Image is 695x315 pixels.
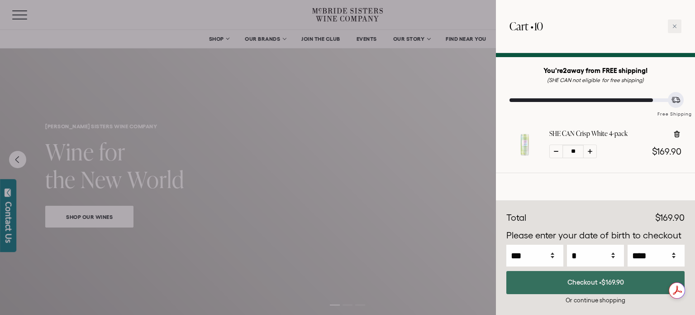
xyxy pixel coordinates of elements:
a: SHE CAN Crisp White 4-pack [509,152,540,162]
div: Or continue shopping [506,296,685,305]
strong: You're away from FREE shipping! [543,67,647,74]
em: (SHE CAN not eligible for free shipping) [547,77,644,83]
h2: Cart • [509,14,543,39]
span: 2 [563,67,567,74]
span: 10 [534,19,543,34]
button: Checkout •$169.90 [506,271,685,294]
a: SHE CAN Crisp White 4-pack [549,129,628,138]
div: Total [506,211,526,225]
div: Free Shipping [654,102,695,118]
span: $169.90 [655,213,685,223]
p: Please enter your date of birth to checkout [506,229,685,242]
span: $169.90 [652,146,681,156]
span: $169.90 [601,278,624,286]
